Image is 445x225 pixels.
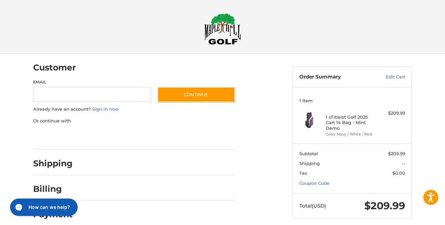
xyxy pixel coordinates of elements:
[402,161,405,166] span: --
[371,74,405,80] a: Edit Cart
[33,158,73,169] h2: Shipping
[157,87,235,102] button: Continue
[33,184,72,194] h2: Billing
[299,170,307,176] span: Tax
[33,118,235,124] p: Or continue with
[392,170,405,176] span: $0.00
[145,131,195,143] iframe: PayPal-venmo
[92,106,119,112] a: Sign in now
[204,13,241,45] img: Maple Hill Golf
[299,74,371,80] h3: Order Summary
[326,131,377,137] li: Color Navy / White / Red
[364,200,405,212] span: $209.99
[33,106,235,113] p: Already have an account?
[299,203,326,209] span: Total (USD)
[388,151,405,156] span: $209.99
[379,110,405,117] div: $209.99
[299,151,318,156] span: Subtotal
[31,131,81,143] iframe: PayPal-paypal
[33,62,76,73] h2: Customer
[88,131,138,143] iframe: PayPal-paylater
[33,79,151,85] label: Email
[299,98,405,103] h3: 1 Item
[326,114,377,131] h4: 1 x Titleist Golf 2025 Cart 14 Bag - Mint Demo
[299,180,329,186] a: Coupon Code
[299,161,320,166] span: Shipping
[7,196,79,218] iframe: Gorgias live chat messenger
